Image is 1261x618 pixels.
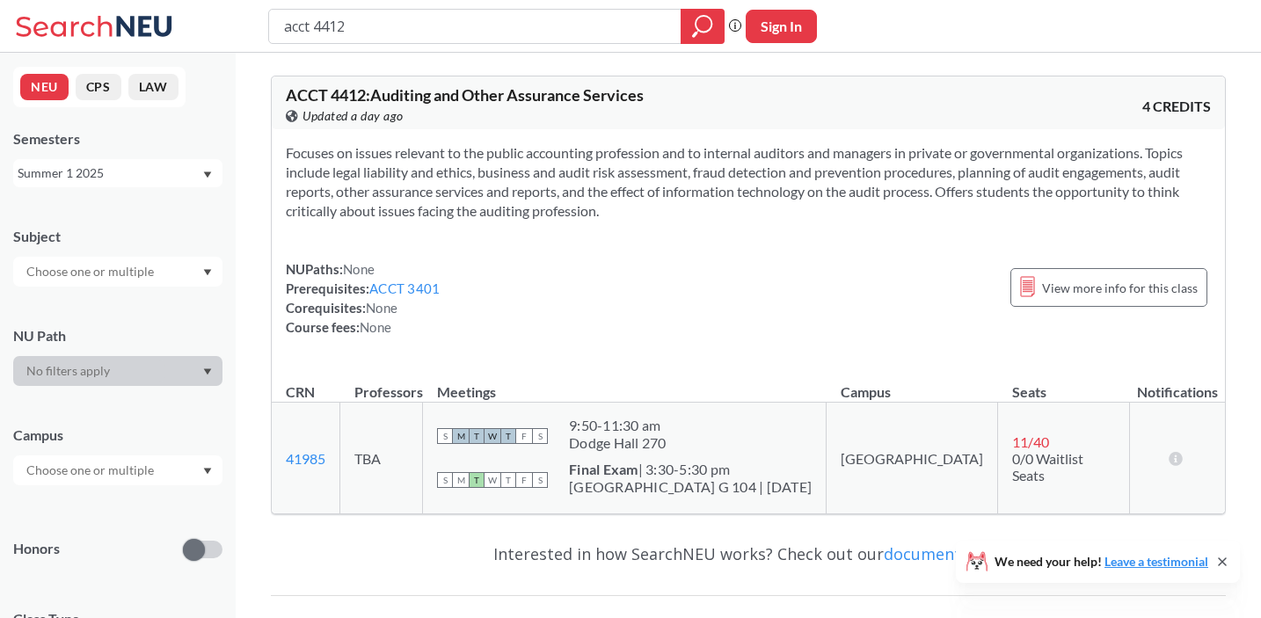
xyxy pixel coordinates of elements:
[1012,433,1049,450] span: 11 / 40
[453,472,469,488] span: M
[20,74,69,100] button: NEU
[369,280,440,296] a: ACCT 3401
[286,450,325,467] a: 41985
[128,74,179,100] button: LAW
[13,326,222,345] div: NU Path
[286,259,440,337] div: NUPaths: Prerequisites: Corequisites: Course fees:
[827,403,998,514] td: [GEOGRAPHIC_DATA]
[884,543,1004,564] a: documentation!
[995,556,1208,568] span: We need your help!
[286,143,1211,221] section: Focuses on issues relevant to the public accounting profession and to internal auditors and manag...
[516,472,532,488] span: F
[340,365,423,403] th: Professors
[1130,365,1225,403] th: Notifications
[360,319,391,335] span: None
[998,365,1130,403] th: Seats
[18,261,165,282] input: Choose one or multiple
[1142,97,1211,116] span: 4 CREDITS
[203,269,212,276] svg: Dropdown arrow
[569,434,667,452] div: Dodge Hall 270
[1042,277,1198,299] span: View more info for this class
[18,460,165,481] input: Choose one or multiple
[485,428,500,444] span: W
[13,455,222,485] div: Dropdown arrow
[500,472,516,488] span: T
[423,365,827,403] th: Meetings
[681,9,725,44] div: magnifying glass
[203,468,212,475] svg: Dropdown arrow
[746,10,817,43] button: Sign In
[569,461,812,478] div: | 3:30-5:30 pm
[203,368,212,375] svg: Dropdown arrow
[13,227,222,246] div: Subject
[13,159,222,187] div: Summer 1 2025Dropdown arrow
[13,356,222,386] div: Dropdown arrow
[18,164,201,183] div: Summer 1 2025
[203,171,212,178] svg: Dropdown arrow
[827,365,998,403] th: Campus
[437,428,453,444] span: S
[271,528,1226,579] div: Interested in how SearchNEU works? Check out our
[437,472,453,488] span: S
[532,472,548,488] span: S
[532,428,548,444] span: S
[453,428,469,444] span: M
[302,106,404,126] span: Updated a day ago
[469,472,485,488] span: T
[692,14,713,39] svg: magnifying glass
[13,257,222,287] div: Dropdown arrow
[13,425,222,445] div: Campus
[1104,554,1208,569] a: Leave a testimonial
[500,428,516,444] span: T
[286,382,315,402] div: CRN
[569,417,667,434] div: 9:50 - 11:30 am
[469,428,485,444] span: T
[13,129,222,149] div: Semesters
[1012,450,1083,483] span: 0/0 Waitlist Seats
[76,74,121,100] button: CPS
[340,403,423,514] td: TBA
[569,461,638,477] b: Final Exam
[286,85,644,105] span: ACCT 4412 : Auditing and Other Assurance Services
[366,300,397,316] span: None
[516,428,532,444] span: F
[282,11,668,41] input: Class, professor, course number, "phrase"
[343,261,375,277] span: None
[13,539,60,559] p: Honors
[569,478,812,496] div: [GEOGRAPHIC_DATA] G 104 | [DATE]
[485,472,500,488] span: W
